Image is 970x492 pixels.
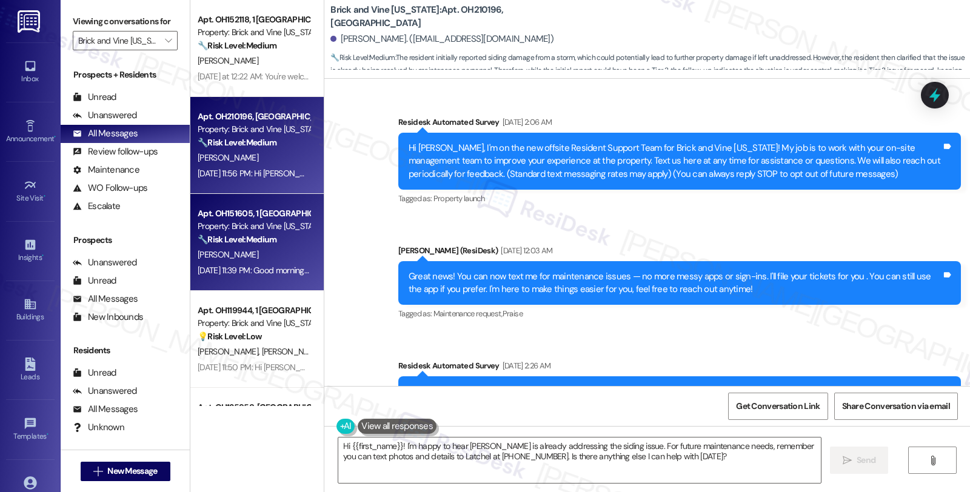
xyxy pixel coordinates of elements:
div: Apt. OH210196, [GEOGRAPHIC_DATA] [198,110,310,123]
div: All Messages [73,293,138,305]
div: [DATE] 11:50 PM: Hi [PERSON_NAME], it's great to hear from you! Is there anything I can assist yo... [198,362,555,373]
span: Share Conversation via email [842,400,950,413]
span: Get Conversation Link [736,400,820,413]
div: Property: Brick and Vine [US_STATE] [198,123,310,136]
a: Templates • [6,413,55,446]
strong: 🔧 Risk Level: Medium [198,234,276,245]
div: Unread [73,91,116,104]
a: Inbox [6,56,55,88]
span: : The resident initially reported siding damage from a storm, which could potentially lead to fur... [330,52,970,90]
div: This message is part of our periodic resident outreach. Please disregard if you've already paid o... [409,385,942,437]
span: [PERSON_NAME] [198,346,262,357]
div: Unknown [73,421,124,434]
div: [DATE] 12:03 AM [498,244,552,257]
button: New Message [81,462,170,481]
div: Unanswered [73,109,137,122]
div: Unread [73,367,116,379]
div: [PERSON_NAME] (ResiDesk) [398,244,961,261]
span: [PERSON_NAME] [198,152,258,163]
button: Send [830,447,889,474]
div: Property: Brick and Vine [US_STATE] [198,26,310,39]
i:  [843,456,852,465]
a: Buildings [6,294,55,327]
label: Viewing conversations for [73,12,178,31]
i:  [93,467,102,476]
div: Great news! You can now text me for maintenance issues — no more messy apps or sign-ins. I'll fil... [409,270,942,296]
textarea: Hi {{first_name}}! I'm happy to hear [PERSON_NAME] is already addressing the siding issue. For fu... [338,437,821,483]
b: Brick and Vine [US_STATE]: Apt. OH210196, [GEOGRAPHIC_DATA] [330,4,573,30]
strong: 🔧 Risk Level: Medium [198,137,276,148]
strong: 💡 Risk Level: Low [198,331,262,342]
div: [PERSON_NAME]. ([EMAIL_ADDRESS][DOMAIN_NAME]) [330,33,554,45]
div: WO Follow-ups [73,182,147,194]
div: Prospects + Residents [61,68,190,81]
div: [DATE] 2:06 AM [500,116,552,128]
span: New Message [107,465,157,477]
strong: 🔧 Risk Level: Medium [330,53,395,62]
span: [PERSON_NAME] [198,55,258,66]
span: • [47,430,48,439]
div: Apt. OH119944, 1 [GEOGRAPHIC_DATA] [198,304,310,317]
i:  [928,456,937,465]
span: • [44,192,45,201]
div: Unanswered [73,256,137,269]
div: Apt. OH151605, 1 [GEOGRAPHIC_DATA] [198,207,310,220]
div: All Messages [73,403,138,416]
div: Apt. OH135958, [GEOGRAPHIC_DATA] [198,401,310,414]
div: Unanswered [73,385,137,397]
div: Property: Brick and Vine [US_STATE] [198,317,310,330]
strong: 🔧 Risk Level: Medium [198,40,276,51]
span: Maintenance request , [433,308,503,319]
button: Share Conversation via email [834,393,958,420]
span: • [54,133,56,141]
a: Site Visit • [6,175,55,208]
span: [PERSON_NAME] [PERSON_NAME] [262,346,385,357]
i:  [165,36,172,45]
span: Praise [503,308,523,319]
div: Residents [61,344,190,357]
span: [PERSON_NAME] [198,249,258,260]
div: Property: Brick and Vine [US_STATE] [198,220,310,233]
div: Residesk Automated Survey [398,359,961,376]
div: [DATE] at 12:22 AM: You're welcome, [PERSON_NAME]! [198,71,386,82]
span: Property launch [433,193,484,204]
div: Apt. OH152118, 1 [GEOGRAPHIC_DATA] [198,13,310,26]
div: Escalate [73,200,120,213]
div: Maintenance [73,164,139,176]
div: Prospects [61,234,190,247]
span: • [42,251,44,260]
div: New Inbounds [73,311,143,324]
div: Tagged as: [398,305,961,322]
div: All Messages [73,127,138,140]
input: All communities [78,31,158,50]
div: Residesk Automated Survey [398,116,961,133]
span: Send [857,454,875,467]
div: Unread [73,274,116,287]
div: Review follow-ups [73,145,158,158]
a: Leads [6,354,55,387]
div: [DATE] 2:26 AM [500,359,551,372]
button: Get Conversation Link [728,393,828,420]
div: Hi [PERSON_NAME], I'm on the new offsite Resident Support Team for Brick and Vine [US_STATE]! My ... [409,142,942,181]
img: ResiDesk Logo [18,10,42,33]
div: Tagged as: [398,190,961,207]
a: Insights • [6,234,55,267]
